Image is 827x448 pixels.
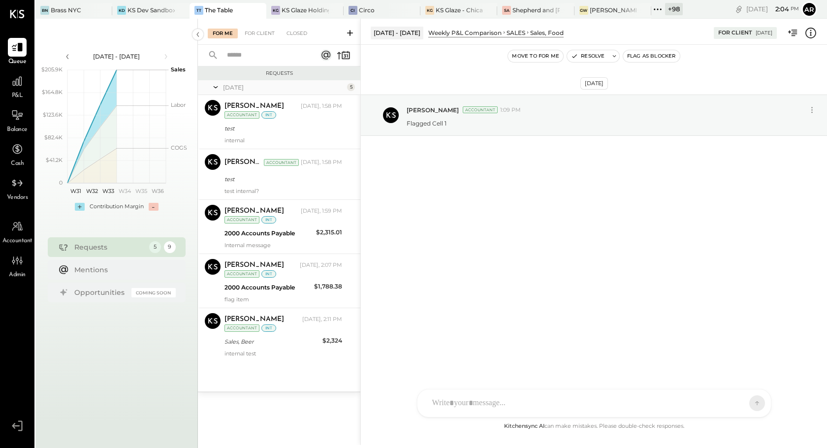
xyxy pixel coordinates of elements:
div: $2,315.01 [316,227,342,237]
a: Balance [0,106,34,134]
div: Circo [359,6,375,14]
text: W32 [86,188,98,194]
div: copy link [734,4,744,14]
div: TT [194,6,203,15]
text: $205.9K [41,66,63,73]
div: KS Glaze - Chicago Ghost [436,6,482,14]
div: Accountant [463,106,498,113]
div: Coming Soon [131,288,176,297]
div: SALES [507,29,525,37]
div: [DATE] - [DATE] [75,52,159,61]
span: Balance [7,126,28,134]
div: Closed [282,29,312,38]
div: - [149,203,159,211]
span: [PERSON_NAME] [407,106,459,114]
div: [PERSON_NAME] [224,206,284,216]
text: $41.2K [46,157,63,163]
div: [PERSON_NAME] [224,158,262,167]
div: [DATE], 1:59 PM [301,207,342,215]
div: Accountant [264,159,299,166]
div: Sa [502,6,511,15]
div: $2,324 [322,336,342,346]
text: 0 [59,179,63,186]
div: $1,788.38 [314,282,342,291]
div: int [261,111,276,119]
div: KS Glaze Holdings [282,6,328,14]
div: 5 [149,241,161,253]
div: GW [579,6,588,15]
div: internal test [224,350,342,357]
div: + 98 [665,3,683,15]
div: int [261,270,276,278]
div: Contribution Margin [90,203,144,211]
div: Accountant [224,216,259,224]
div: [DATE], 1:58 PM [301,102,342,110]
a: Accountant [0,217,34,246]
div: 9 [164,241,176,253]
div: [DATE] [756,30,772,36]
span: Cash [11,160,24,168]
div: Shepherd and [PERSON_NAME] [512,6,559,14]
div: KG [425,6,434,15]
a: Admin [0,251,34,280]
div: KS Dev Sandbox [127,6,174,14]
div: Requests [74,242,144,252]
div: int [261,324,276,332]
div: [DATE], 2:07 PM [300,261,342,269]
text: W36 [151,188,163,194]
div: internal [224,137,342,144]
text: W33 [102,188,114,194]
div: [DATE] [580,77,608,90]
div: Sales, Food [530,29,564,37]
text: W35 [135,188,147,194]
button: Ar [801,1,817,17]
div: Ci [349,6,357,15]
div: BN [40,6,49,15]
div: [DATE], 1:58 PM [301,159,342,166]
div: KD [117,6,126,15]
a: Vendors [0,174,34,202]
div: test [224,124,339,133]
div: Weekly P&L Comparison [428,29,502,37]
text: W34 [119,188,131,194]
button: Flag as Blocker [623,50,680,62]
span: Admin [9,271,26,280]
div: + [75,203,85,211]
text: $164.8K [42,89,63,96]
button: Resolve [567,50,608,62]
div: For Client [718,29,752,37]
div: 2000 Accounts Payable [224,228,313,238]
div: Accountant [224,111,259,119]
div: Opportunities [74,288,127,297]
text: $123.6K [43,111,63,118]
span: 1:09 PM [500,106,521,114]
div: Internal message [224,242,342,249]
text: Sales [171,66,186,73]
div: int [261,216,276,224]
a: Cash [0,140,34,168]
div: [DATE], 2:11 PM [302,316,342,323]
span: Accountant [2,237,32,246]
a: Queue [0,38,34,66]
div: Accountant [224,324,259,332]
div: KG [271,6,280,15]
div: [DATE] - [DATE] [371,27,423,39]
div: [DATE] [223,83,345,92]
div: Requests [203,70,355,77]
div: The Table [205,6,233,14]
div: [PERSON_NAME] [224,101,284,111]
div: 5 [347,83,355,91]
button: Move to for me [508,50,563,62]
div: flag item [224,296,342,303]
p: Flagged Cell 1 [407,119,446,128]
text: Labor [171,101,186,108]
text: W31 [70,188,81,194]
text: $82.4K [44,134,63,141]
div: [PERSON_NAME] - Glaze Williamsburg One LLC [590,6,636,14]
div: test [224,174,339,184]
div: Sales, Beer [224,337,319,347]
div: For Client [240,29,280,38]
div: [PERSON_NAME] [224,260,284,270]
div: [DATE] [746,4,799,14]
div: 2000 Accounts Payable [224,283,311,292]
